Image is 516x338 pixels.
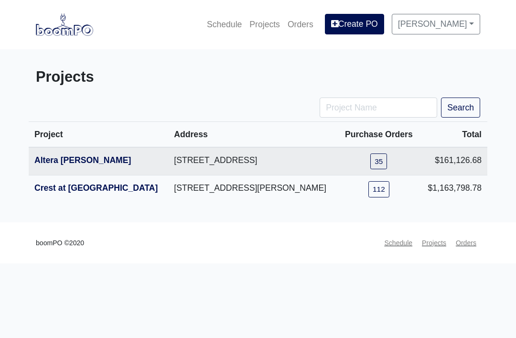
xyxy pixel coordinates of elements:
[36,13,93,35] img: boomPO
[168,122,338,148] th: Address
[29,122,168,148] th: Project
[368,181,389,197] a: 112
[420,122,487,148] th: Total
[168,175,338,203] td: [STREET_ADDRESS][PERSON_NAME]
[338,122,420,148] th: Purchase Orders
[370,153,387,169] a: 35
[34,183,158,193] a: Crest at [GEOGRAPHIC_DATA]
[36,238,84,249] small: boomPO ©2020
[418,234,450,252] a: Projects
[420,175,487,203] td: $1,163,798.78
[325,14,384,34] a: Create PO
[320,98,437,118] input: Project Name
[441,98,480,118] button: Search
[246,14,284,35] a: Projects
[203,14,246,35] a: Schedule
[36,68,251,86] h3: Projects
[34,155,131,165] a: Altera [PERSON_NAME]
[420,147,487,175] td: $161,126.68
[452,234,480,252] a: Orders
[168,147,338,175] td: [STREET_ADDRESS]
[380,234,416,252] a: Schedule
[392,14,480,34] a: [PERSON_NAME]
[284,14,317,35] a: Orders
